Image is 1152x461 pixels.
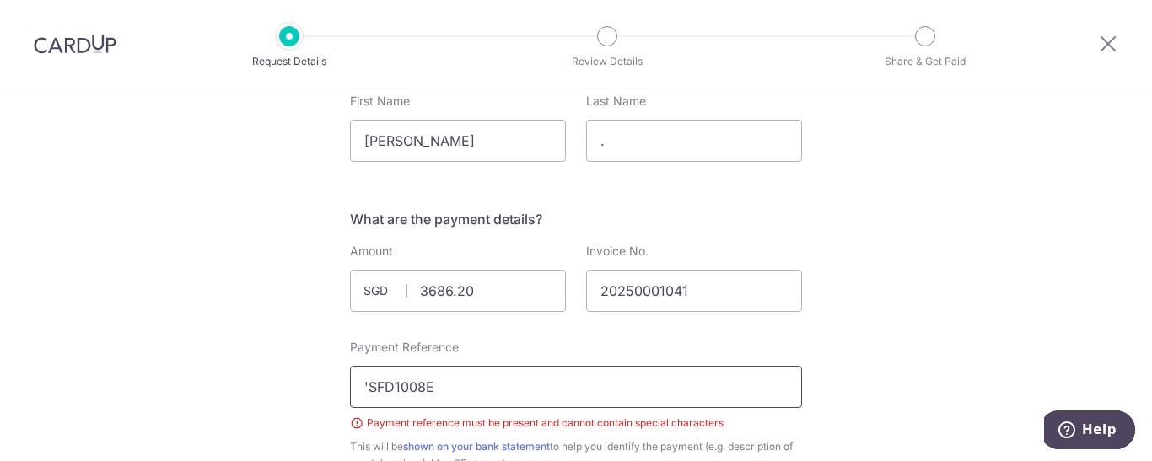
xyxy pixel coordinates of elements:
label: Amount [350,243,393,260]
p: Review Details [545,53,670,70]
label: Invoice No. [586,243,649,260]
a: shown on your bank statement [403,440,550,453]
p: Request Details [227,53,352,70]
h5: What are the payment details? [350,209,802,229]
span: Help [38,12,73,27]
input: E.g. Description of goods/services [350,366,802,408]
input: E.g. John [350,120,566,162]
label: Payment Reference [350,339,459,356]
input: E.g. INV-54-12 [586,270,802,312]
small: Payment reference must be present and cannot contain special characters [350,415,802,432]
input: Enter amount [350,270,566,312]
label: First Name [350,93,410,110]
label: Last Name [586,93,646,110]
iframe: Opens a widget where you can find more information [1044,410,1135,453]
p: Share & Get Paid [863,53,988,70]
img: CardUp [34,34,116,54]
input: E.g. Doe [586,120,802,162]
span: SGD [363,282,407,299]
